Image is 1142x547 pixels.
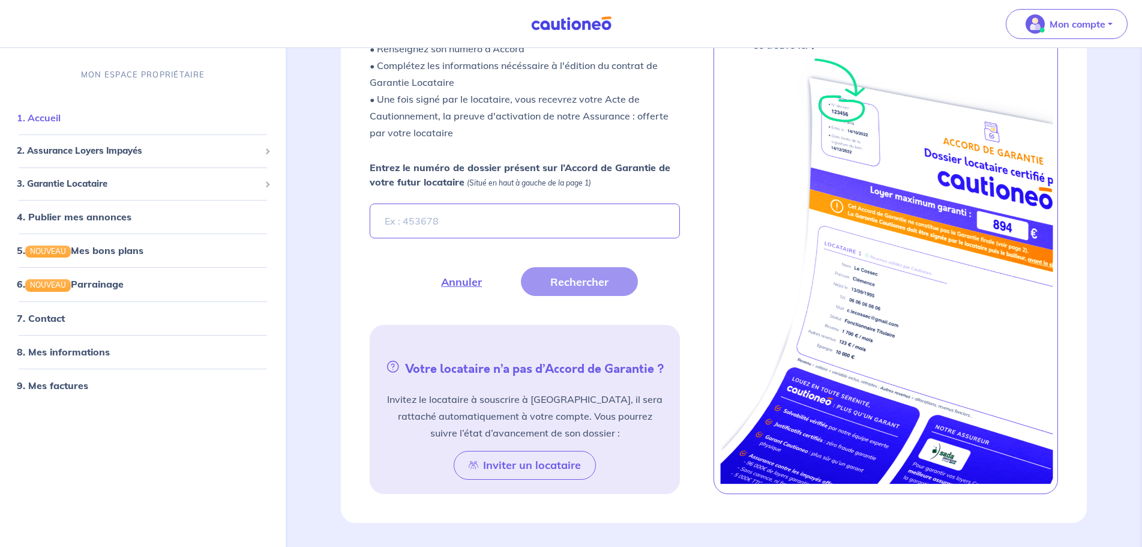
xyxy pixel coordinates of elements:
h5: Votre locataire n’a pas d’Accord de Garantie ? [374,358,676,376]
button: Annuler [412,267,511,296]
a: 4. Publier mes annonces [17,211,131,223]
div: 5.NOUVEAUMes bons plans [5,238,281,262]
span: 2. Assurance Loyers Impayés [17,144,260,158]
div: 6.NOUVEAUParrainage [5,272,281,296]
span: 3. Garantie Locataire [17,177,260,191]
div: 9. Mes factures [5,373,281,397]
p: Mon compte [1050,17,1105,31]
img: certificate-new.png [718,10,1054,485]
div: 2. Assurance Loyers Impayés [5,139,281,163]
div: 1. Accueil [5,106,281,130]
a: 8. Mes informations [17,346,110,358]
div: 4. Publier mes annonces [5,205,281,229]
strong: Entrez le numéro de dossier présent sur l’Accord de Garantie de votre futur locataire [370,162,670,188]
a: 7. Contact [17,312,65,324]
button: Inviter un locataire [454,451,596,480]
input: Ex : 453678 [370,204,681,238]
em: (Situé en haut à gauche de la page 1) [467,178,591,187]
img: illu_account_valid_menu.svg [1026,14,1045,34]
p: MON ESPACE PROPRIÉTAIRE [81,69,205,80]
a: 9. Mes factures [17,379,88,391]
a: 6.NOUVEAUParrainage [17,278,124,290]
p: Invitez le locataire à souscrire à [GEOGRAPHIC_DATA], il sera rattaché automatiquement à votre co... [384,391,666,441]
img: Cautioneo [526,16,616,31]
div: 8. Mes informations [5,340,281,364]
div: 7. Contact [5,306,281,330]
a: 1. Accueil [17,112,61,124]
button: illu_account_valid_menu.svgMon compte [1006,9,1128,39]
div: 3. Garantie Locataire [5,172,281,196]
a: 5.NOUVEAUMes bons plans [17,244,143,256]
